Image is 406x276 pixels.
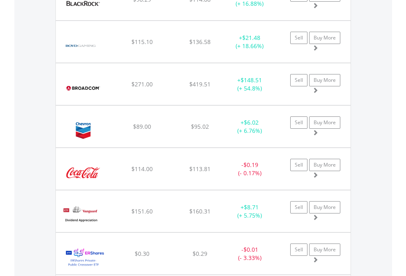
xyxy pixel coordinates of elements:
[309,159,340,171] a: Buy More
[290,244,307,256] a: Sell
[189,165,211,173] span: $113.81
[241,76,262,84] span: $148.51
[290,32,307,44] a: Sell
[309,201,340,213] a: Buy More
[290,74,307,86] a: Sell
[243,246,258,253] span: $0.01
[60,31,101,60] img: EQU.US.BYD.png
[189,80,211,88] span: $419.51
[60,243,107,272] img: EQU.US.XOVR.png
[309,32,340,44] a: Buy More
[242,34,260,42] span: $21.48
[224,34,275,50] div: + (+ 18.66%)
[193,250,207,257] span: $0.29
[309,244,340,256] a: Buy More
[244,118,259,126] span: $6.02
[309,116,340,129] a: Buy More
[60,116,106,145] img: EQU.US.CVX.png
[189,207,211,215] span: $160.31
[131,80,153,88] span: $271.00
[290,201,307,213] a: Sell
[60,74,106,103] img: EQU.US.AVGO.png
[131,207,153,215] span: $151.60
[131,38,153,46] span: $115.10
[131,165,153,173] span: $114.00
[290,159,307,171] a: Sell
[191,123,209,130] span: $95.02
[135,250,149,257] span: $0.30
[224,76,275,93] div: + (+ 54.8%)
[224,161,275,177] div: - (- 0.17%)
[243,161,258,169] span: $0.19
[189,38,211,46] span: $136.58
[60,158,106,188] img: EQU.US.KO.png
[60,201,101,230] img: EQU.US.VIG.png
[244,203,259,211] span: $8.71
[224,246,275,262] div: - (- 3.33%)
[133,123,151,130] span: $89.00
[309,74,340,86] a: Buy More
[224,118,275,135] div: + (+ 6.76%)
[290,116,307,129] a: Sell
[224,203,275,220] div: + (+ 5.75%)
